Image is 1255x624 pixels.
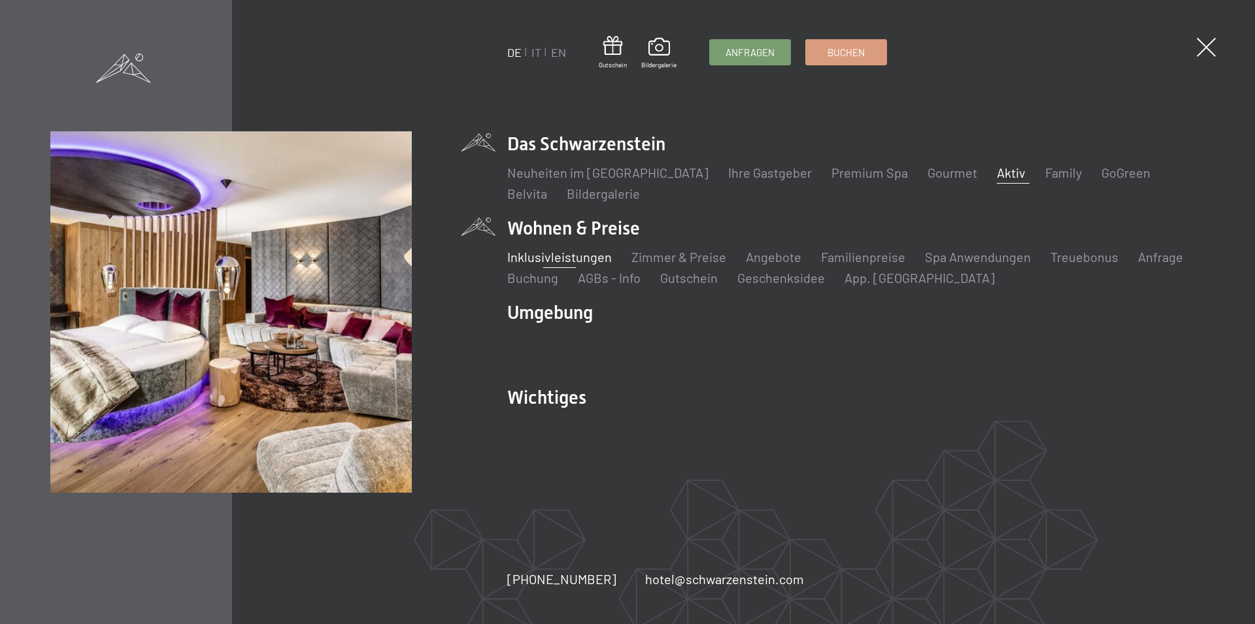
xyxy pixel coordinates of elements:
a: Buchung [507,270,558,286]
a: GoGreen [1101,165,1150,180]
a: Buchen [806,40,886,65]
a: Belvita [507,186,547,201]
a: Anfragen [710,40,790,65]
a: Treuebonus [1050,249,1118,265]
a: Angebote [746,249,801,265]
a: Geschenksidee [737,270,825,286]
a: Gutschein [599,36,627,69]
a: Premium Spa [831,165,908,180]
a: Spa Anwendungen [925,249,1031,265]
a: [PHONE_NUMBER] [507,570,616,588]
a: Bildergalerie [641,38,677,69]
span: Bildergalerie [641,60,677,69]
a: Familienpreise [821,249,905,265]
a: App. [GEOGRAPHIC_DATA] [845,270,995,286]
a: Neuheiten im [GEOGRAPHIC_DATA] [507,165,709,180]
a: Anfrage [1138,249,1183,265]
span: [PHONE_NUMBER] [507,571,616,587]
a: IT [531,45,541,59]
a: hotel@schwarzenstein.com [645,570,804,588]
a: Ihre Gastgeber [728,165,812,180]
a: Zimmer & Preise [631,249,726,265]
span: Gutschein [599,60,627,69]
a: Gutschein [660,270,718,286]
a: AGBs - Info [578,270,641,286]
a: Bildergalerie [567,186,640,201]
a: Gourmet [928,165,977,180]
a: EN [551,45,566,59]
a: Family [1045,165,1082,180]
a: Aktiv [997,165,1026,180]
span: Anfragen [726,46,775,59]
span: Buchen [828,46,865,59]
a: Inklusivleistungen [507,249,612,265]
a: DE [507,45,522,59]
